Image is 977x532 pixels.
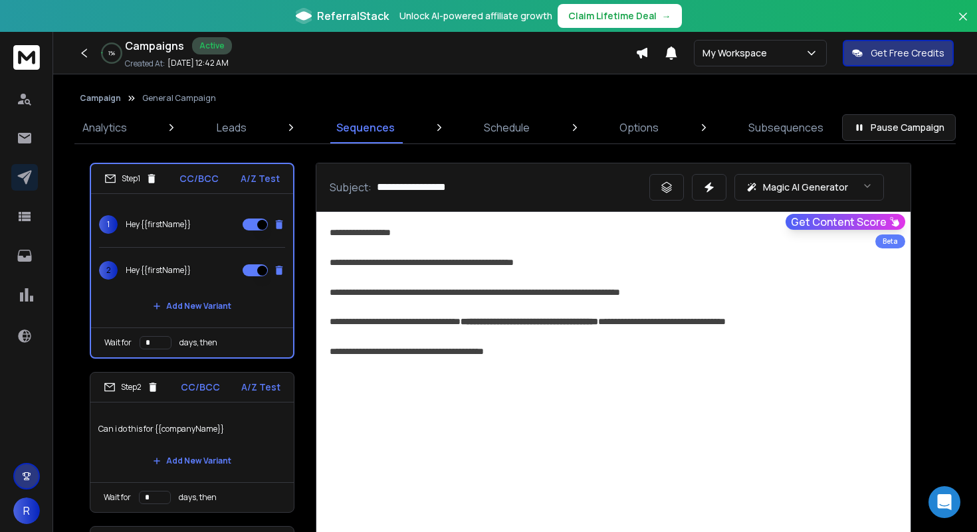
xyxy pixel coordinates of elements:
[619,120,659,135] p: Options
[90,163,294,359] li: Step1CC/BCCA/Z Test1Hey {{firstName}}2Hey {{firstName}}Add New VariantWait fordays, then
[843,40,954,66] button: Get Free Credits
[13,497,40,524] button: R
[126,265,191,276] p: Hey {{firstName}}
[80,93,121,104] button: Campaign
[954,8,972,40] button: Close banner
[98,410,286,448] p: Can i do this for {{companyName}}
[217,120,247,135] p: Leads
[181,381,220,394] p: CC/BCC
[558,4,682,28] button: Claim Lifetime Deal→
[126,219,191,230] p: Hey {{firstName}}
[748,120,823,135] p: Subsequences
[90,372,294,513] li: Step2CC/BCCA/Z TestCan i do this for {{companyName}}Add New VariantWait fordays, then
[209,112,255,143] a: Leads
[484,120,530,135] p: Schedule
[786,214,905,230] button: Get Content Score
[317,8,389,24] span: ReferralStack
[871,46,944,60] p: Get Free Credits
[241,172,280,185] p: A/Z Test
[104,492,131,503] p: Wait for
[740,112,831,143] a: Subsequences
[928,486,960,518] div: Open Intercom Messenger
[179,337,217,348] p: days, then
[763,181,848,194] p: Magic AI Generator
[99,215,118,234] span: 1
[142,293,242,319] button: Add New Variant
[179,492,217,503] p: days, then
[179,172,219,185] p: CC/BCC
[611,112,667,143] a: Options
[125,58,165,69] p: Created At:
[875,234,905,248] div: Beta
[167,58,229,68] p: [DATE] 12:42 AM
[734,174,884,201] button: Magic AI Generator
[125,38,184,54] h1: Campaigns
[82,120,127,135] p: Analytics
[703,46,772,60] p: My Workspace
[241,381,280,394] p: A/Z Test
[476,112,538,143] a: Schedule
[399,9,552,23] p: Unlock AI-powered affiliate growth
[336,120,395,135] p: Sequences
[328,112,403,143] a: Sequences
[74,112,135,143] a: Analytics
[192,37,232,54] div: Active
[104,173,158,185] div: Step 1
[330,179,372,195] p: Subject:
[108,49,115,57] p: 1 %
[104,337,132,348] p: Wait for
[842,114,956,141] button: Pause Campaign
[99,261,118,280] span: 2
[104,381,159,393] div: Step 2
[662,9,671,23] span: →
[142,93,216,104] p: General Campaign
[142,448,242,474] button: Add New Variant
